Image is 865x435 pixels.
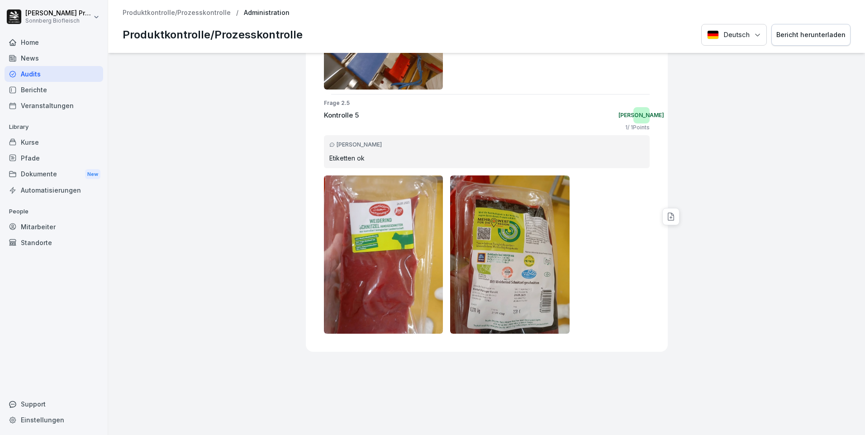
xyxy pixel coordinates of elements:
div: New [85,169,100,180]
p: Sonnberg Biofleisch [25,18,91,24]
img: ifuulr90zhz15kotl8rmef1w.png [450,175,570,334]
div: Dokumente [5,166,103,183]
p: Frage 2.5 [324,99,650,107]
p: Library [5,120,103,134]
div: [PERSON_NAME] [633,107,650,123]
a: Einstellungen [5,412,103,428]
p: [PERSON_NAME] Preßlauer [25,9,91,17]
img: ez44qu5c0gf4jc9ksqbfqhe2.png [324,175,443,334]
a: News [5,50,103,66]
a: Home [5,34,103,50]
p: Etiketten ok [329,153,644,163]
a: Audits [5,66,103,82]
a: Standorte [5,235,103,251]
div: Bericht herunterladen [776,30,846,40]
div: Support [5,396,103,412]
div: [PERSON_NAME] [329,141,644,149]
p: Deutsch [723,30,750,40]
a: Berichte [5,82,103,98]
p: 1 / 1 Points [625,123,650,132]
p: Kontrolle 5 [324,110,359,121]
p: People [5,204,103,219]
img: Deutsch [707,30,719,39]
a: DokumenteNew [5,166,103,183]
a: Kurse [5,134,103,150]
button: Language [701,24,767,46]
p: / [236,9,238,17]
p: Produktkontrolle/Prozesskontrolle [123,27,303,43]
p: Administration [244,9,290,17]
a: Automatisierungen [5,182,103,198]
a: Pfade [5,150,103,166]
a: Veranstaltungen [5,98,103,113]
a: Produktkontrolle/Prozesskontrolle [123,9,231,17]
a: Mitarbeiter [5,219,103,235]
button: Bericht herunterladen [771,24,851,46]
